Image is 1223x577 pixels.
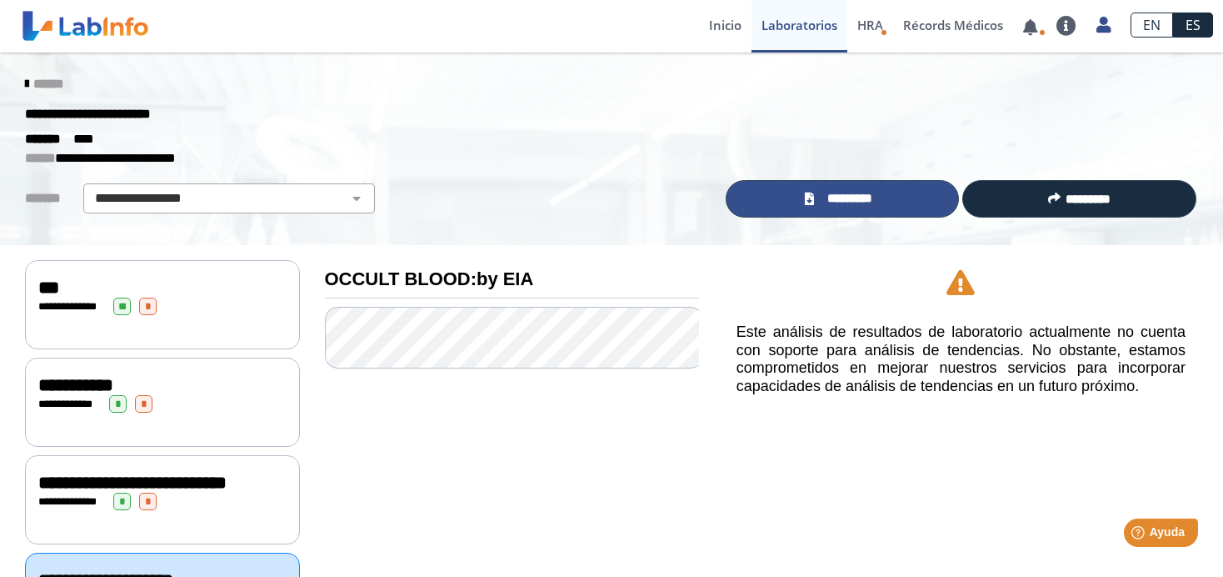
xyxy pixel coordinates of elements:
[1075,512,1205,559] iframe: Help widget launcher
[325,268,534,289] b: OCCULT BLOOD:by EIA
[1173,13,1213,38] a: ES
[857,17,883,33] span: HRA
[1131,13,1173,38] a: EN
[736,324,1186,395] h5: Este análisis de resultados de laboratorio actualmente no cuenta con soporte para análisis de ten...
